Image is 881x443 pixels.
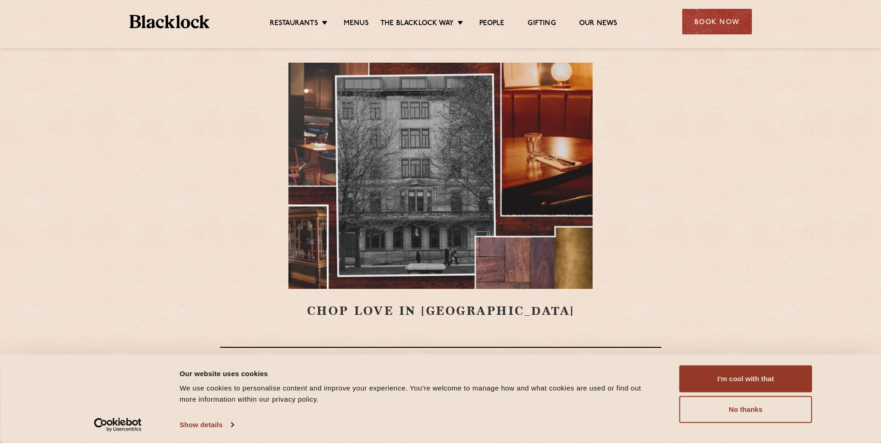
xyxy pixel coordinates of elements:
h1: CHOP LOVE IN [GEOGRAPHIC_DATA] [220,63,661,319]
button: I'm cool with that [679,365,812,392]
div: Book Now [682,9,752,34]
a: Menus [344,19,369,29]
a: Usercentrics Cookiebot - opens in a new window [77,418,158,432]
a: Restaurants [270,19,318,29]
a: Our News [579,19,618,29]
a: Show details [180,418,234,432]
div: Our website uses cookies [180,368,659,379]
button: No thanks [679,396,812,423]
h3: ​​​​​​​We’ve been looking forward to this moment for a very long time. We are thrilled to share t... [220,347,661,404]
img: BL_Textured_Logo-footer-cropped.svg [130,15,210,28]
a: Gifting [528,19,555,29]
div: We use cookies to personalise content and improve your experience. You're welcome to manage how a... [180,383,659,405]
a: The Blacklock Way [380,19,454,29]
a: People [479,19,504,29]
